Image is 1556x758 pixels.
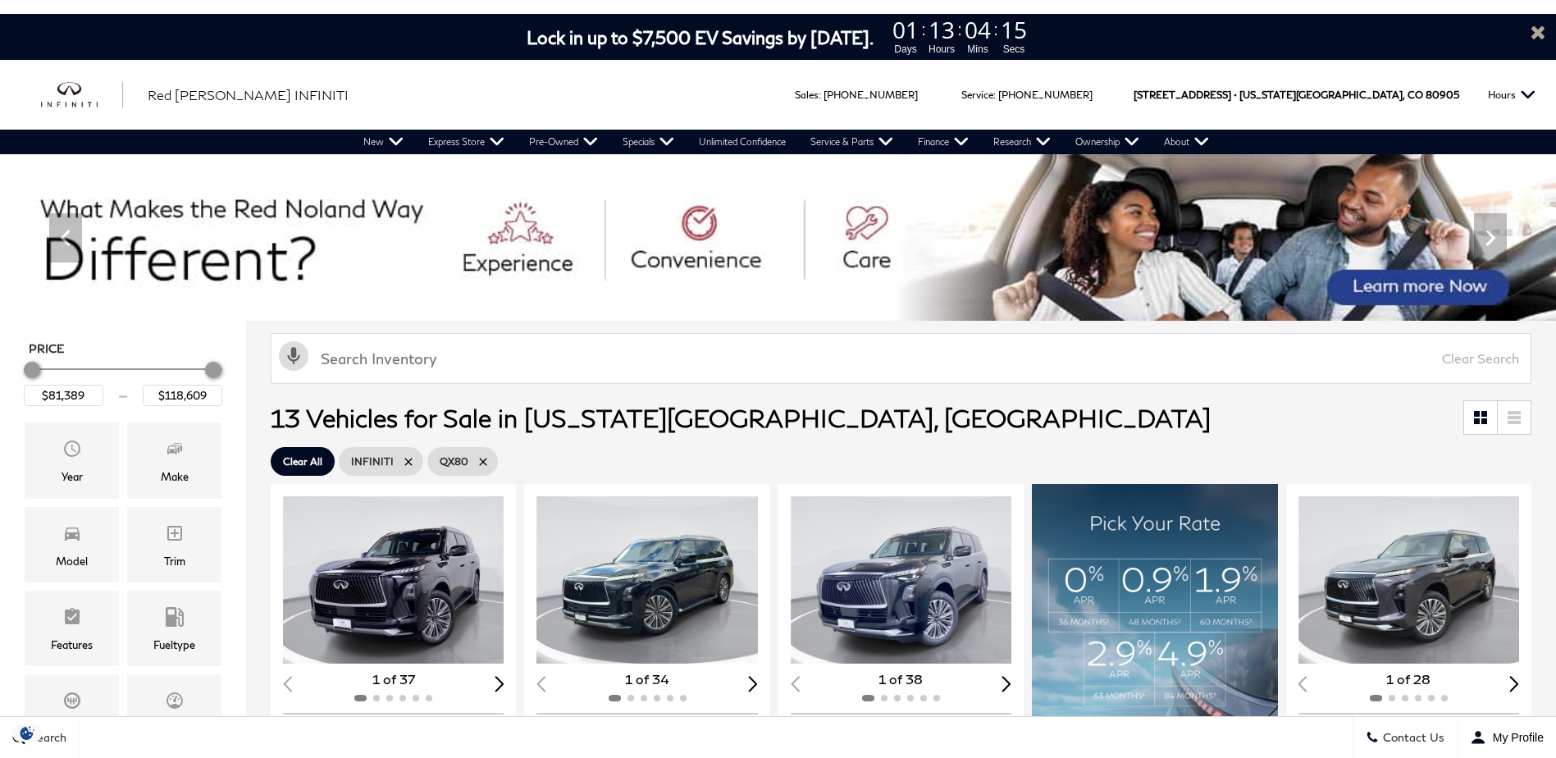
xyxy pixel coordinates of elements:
[1458,717,1556,758] button: Open user profile menu
[759,290,775,307] span: Go to slide 4
[62,603,82,636] span: Features
[205,362,221,378] div: Maximum Price
[1134,60,1237,130] span: [STREET_ADDRESS] •
[517,130,610,154] a: Pre-Owned
[127,591,221,666] div: FueltypeFueltype
[41,82,123,108] a: infiniti
[271,403,1211,432] span: 13 Vehicles for Sale in [US_STATE][GEOGRAPHIC_DATA], [GEOGRAPHIC_DATA]
[536,670,757,688] div: 1 of 34
[161,468,189,486] div: Make
[782,290,798,307] span: Go to slide 5
[1298,670,1519,688] div: 1 of 28
[165,519,185,552] span: Trim
[1239,60,1405,130] span: [US_STATE][GEOGRAPHIC_DATA],
[962,42,993,57] span: Mins
[351,130,1221,154] nav: Main Navigation
[283,496,506,664] div: 1 / 2
[271,333,1531,384] input: Search Inventory
[351,130,416,154] a: New
[24,356,222,406] div: Price
[148,85,349,105] a: Red [PERSON_NAME] INFINITI
[62,519,82,552] span: Model
[25,674,119,750] div: TransmissionTransmission
[1480,60,1544,130] button: Open the hours dropdown
[1152,130,1221,154] a: About
[791,496,1014,664] img: 2025 INFINITI QX80 LUXE 4WD 1
[690,290,706,307] span: Go to slide 1
[805,290,821,307] span: Go to slide 6
[536,496,760,664] img: 2025 INFINITI QX80 LUXE 4WD 1
[29,341,217,356] h5: Price
[41,82,123,108] img: INFINITI
[962,18,993,41] span: 04
[127,422,221,498] div: MakeMake
[851,290,867,307] span: Go to slide 8
[283,496,506,664] img: 2025 INFINITI QX80 LUXE 4WD 1
[748,676,758,692] div: Next slide
[62,687,82,719] span: Transmission
[165,687,185,719] span: Mileage
[25,422,119,498] div: YearYear
[153,636,195,654] div: Fueltype
[25,591,119,666] div: FeaturesFeatures
[51,636,93,654] div: Features
[148,87,349,103] span: Red [PERSON_NAME] INFINITI
[981,130,1063,154] a: Research
[1134,89,1459,101] a: [STREET_ADDRESS] • [US_STATE][GEOGRAPHIC_DATA], CO 80905
[24,385,103,406] input: Minimum
[165,435,185,468] span: Make
[798,130,906,154] a: Service & Parts
[957,17,962,42] span: :
[127,507,221,582] div: TrimTrim
[1426,60,1459,130] span: 80905
[713,290,729,307] span: Go to slide 2
[791,670,1011,688] div: 1 of 38
[62,468,83,486] div: Year
[25,507,119,582] div: ModelModel
[24,362,40,378] div: Minimum Price
[926,18,957,41] span: 13
[791,496,1014,664] div: 1 / 2
[283,670,504,688] div: 1 of 37
[351,451,394,472] span: INFINITI
[998,42,1029,57] span: Secs
[1379,731,1444,745] span: Contact Us
[25,731,66,745] span: Search
[56,552,88,570] div: Model
[824,89,918,101] a: [PHONE_NUMBER]
[8,724,46,742] img: Opt-Out Icon
[906,130,981,154] a: Finance
[49,213,82,263] div: Previous
[998,89,1093,101] a: [PHONE_NUMBER]
[993,17,998,42] span: :
[828,290,844,307] span: Go to slide 7
[610,130,687,154] a: Specials
[736,290,752,307] span: Go to slide 3
[993,89,996,101] span: :
[687,130,798,154] a: Unlimited Confidence
[1528,22,1548,42] a: Close
[164,552,185,570] div: Trim
[527,27,874,48] span: Lock in up to $7,500 EV Savings by [DATE].
[1509,676,1519,692] div: Next slide
[495,676,504,692] div: Next slide
[536,496,760,664] div: 1 / 2
[62,435,82,468] span: Year
[279,341,308,371] svg: Click to toggle on voice search
[890,42,921,57] span: Days
[926,42,957,57] span: Hours
[1063,130,1152,154] a: Ownership
[795,89,819,101] span: Sales
[1298,496,1522,664] div: 1 / 2
[1474,213,1507,263] div: Next
[143,385,222,406] input: Maximum
[961,89,993,101] span: Service
[8,724,46,742] section: Click to Open Cookie Consent Modal
[1002,676,1012,692] div: Next slide
[1298,496,1522,664] img: 2026 INFINITI QX80 LUXE 4WD 1
[998,18,1029,41] span: 15
[165,603,185,636] span: Fueltype
[127,674,221,750] div: MileageMileage
[890,18,921,41] span: 01
[1408,60,1423,130] span: CO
